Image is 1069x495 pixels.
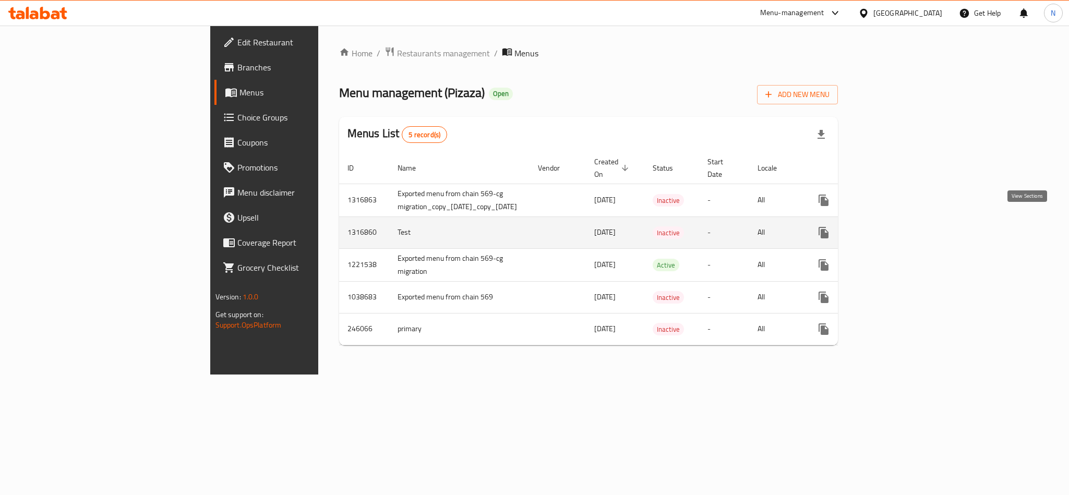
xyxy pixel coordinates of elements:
[339,152,920,345] table: enhanced table
[749,248,803,281] td: All
[653,323,684,335] span: Inactive
[653,226,684,239] div: Inactive
[389,184,530,216] td: Exported menu from chain 569-cg migration_copy_[DATE]_copy_[DATE]
[215,318,282,332] a: Support.OpsPlatform
[237,61,380,74] span: Branches
[215,308,263,321] span: Get support on:
[836,285,861,310] button: Change Status
[760,7,824,19] div: Menu-management
[836,188,861,213] button: Change Status
[389,313,530,345] td: primary
[214,130,389,155] a: Coupons
[653,259,679,271] span: Active
[237,161,380,174] span: Promotions
[389,216,530,248] td: Test
[594,290,616,304] span: [DATE]
[214,230,389,255] a: Coverage Report
[749,216,803,248] td: All
[347,126,447,143] h2: Menus List
[699,248,749,281] td: -
[237,136,380,149] span: Coupons
[811,252,836,277] button: more
[514,47,538,59] span: Menus
[699,281,749,313] td: -
[873,7,942,19] div: [GEOGRAPHIC_DATA]
[1051,7,1055,19] span: N
[707,155,737,180] span: Start Date
[653,195,684,207] span: Inactive
[489,89,513,98] span: Open
[389,248,530,281] td: Exported menu from chain 569-cg migration
[214,30,389,55] a: Edit Restaurant
[803,152,920,184] th: Actions
[749,313,803,345] td: All
[594,322,616,335] span: [DATE]
[758,162,790,174] span: Locale
[402,130,447,140] span: 5 record(s)
[749,184,803,216] td: All
[397,47,490,59] span: Restaurants management
[214,80,389,105] a: Menus
[811,220,836,245] button: more
[489,88,513,100] div: Open
[237,211,380,224] span: Upsell
[237,111,380,124] span: Choice Groups
[237,236,380,249] span: Coverage Report
[809,122,834,147] div: Export file
[836,317,861,342] button: Change Status
[239,86,380,99] span: Menus
[385,46,490,60] a: Restaurants management
[653,292,684,304] span: Inactive
[653,227,684,239] span: Inactive
[594,193,616,207] span: [DATE]
[699,184,749,216] td: -
[214,205,389,230] a: Upsell
[765,88,830,101] span: Add New Menu
[594,225,616,239] span: [DATE]
[811,188,836,213] button: more
[836,252,861,277] button: Change Status
[214,180,389,205] a: Menu disclaimer
[594,155,632,180] span: Created On
[214,255,389,280] a: Grocery Checklist
[811,285,836,310] button: more
[494,47,498,59] li: /
[347,162,367,174] span: ID
[653,162,687,174] span: Status
[214,55,389,80] a: Branches
[237,186,380,199] span: Menu disclaimer
[653,194,684,207] div: Inactive
[237,36,380,49] span: Edit Restaurant
[653,291,684,304] div: Inactive
[243,290,259,304] span: 1.0.0
[757,85,838,104] button: Add New Menu
[594,258,616,271] span: [DATE]
[538,162,573,174] span: Vendor
[237,261,380,274] span: Grocery Checklist
[339,46,838,60] nav: breadcrumb
[214,105,389,130] a: Choice Groups
[402,126,447,143] div: Total records count
[398,162,429,174] span: Name
[699,216,749,248] td: -
[215,290,241,304] span: Version:
[214,155,389,180] a: Promotions
[811,317,836,342] button: more
[389,281,530,313] td: Exported menu from chain 569
[339,81,485,104] span: Menu management ( Pizaza )
[699,313,749,345] td: -
[749,281,803,313] td: All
